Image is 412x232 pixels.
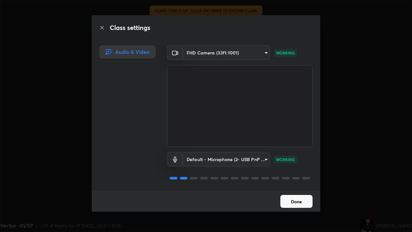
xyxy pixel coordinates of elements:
div: Audio & Video [99,45,155,58]
div: FHD Camera (33f1:1001) [183,45,270,60]
h2: Class settings [110,23,150,33]
div: FHD Camera (33f1:1001) [183,152,270,167]
p: WORKING [276,157,295,162]
p: WORKING [276,50,295,56]
button: Done [280,195,313,208]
